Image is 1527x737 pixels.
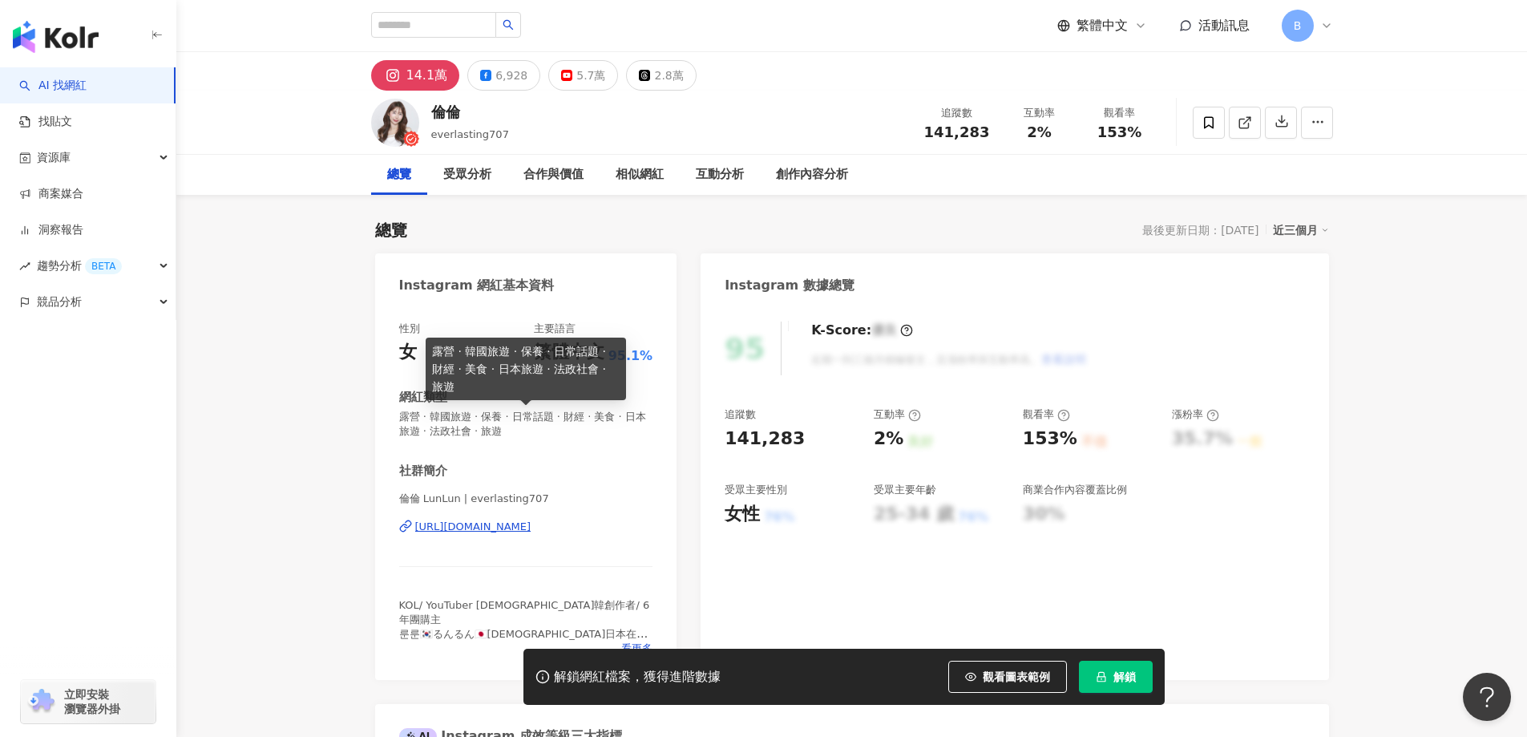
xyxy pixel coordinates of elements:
a: 找貼文 [19,114,72,130]
div: 最後更新日期：[DATE] [1142,224,1258,237]
div: 女性 [725,502,760,527]
div: 互動率 [1009,105,1070,121]
div: 總覽 [375,219,407,241]
div: 觀看率 [1023,407,1070,422]
div: K-Score : [811,322,913,339]
span: search [503,19,514,30]
span: 競品分析 [37,284,82,320]
div: 14.1萬 [406,64,448,87]
div: 解鎖網紅檔案，獲得進階數據 [554,669,721,686]
div: 相似網紅 [616,165,664,184]
div: [URL][DOMAIN_NAME] [415,520,531,534]
div: 近三個月 [1273,220,1329,241]
span: everlasting707 [431,128,509,140]
div: 追蹤數 [924,105,990,121]
a: 商案媒合 [19,186,83,202]
a: [URL][DOMAIN_NAME] [399,520,653,534]
div: 社群簡介 [399,463,447,480]
div: 153% [1023,427,1077,452]
span: lock [1096,671,1107,682]
div: 女 [399,340,417,365]
button: 觀看圖表範例 [948,661,1067,693]
div: 6,928 [495,64,527,87]
div: 商業合作內容覆蓋比例 [1023,483,1127,497]
div: 141,283 [725,427,805,452]
div: BETA [85,258,122,274]
span: 繁體中文 [1077,17,1128,34]
span: 活動訊息 [1198,18,1250,33]
span: 看更多 [621,642,652,656]
span: 趨勢分析 [37,248,122,284]
div: 創作內容分析 [776,165,848,184]
div: 總覽 [387,165,411,184]
div: 觀看率 [1089,105,1150,121]
a: 洞察報告 [19,222,83,238]
span: 解鎖 [1113,670,1136,683]
div: Instagram 網紅基本資料 [399,277,555,294]
button: 5.7萬 [548,60,618,91]
span: 153% [1097,124,1142,140]
span: 露營 · 韓國旅遊 · 保養 · 日常話題 · 財經 · 美食 · 日本旅遊 · 法政社會 · 旅遊 [399,410,653,439]
div: 合作與價值 [523,165,584,184]
div: 互動分析 [696,165,744,184]
div: 互動率 [874,407,921,422]
div: 網紅類型 [399,389,447,406]
span: rise [19,261,30,272]
img: logo [13,21,99,53]
a: chrome extension立即安裝 瀏覽器外掛 [21,680,156,723]
div: Instagram 數據總覽 [725,277,854,294]
img: chrome extension [26,689,57,715]
a: searchAI 找網紅 [19,78,87,94]
span: 95.1% [608,347,653,365]
div: 追蹤數 [725,407,756,422]
div: 5.7萬 [576,64,605,87]
span: 觀看圖表範例 [983,670,1050,683]
div: 主要語言 [534,322,576,336]
div: 2.8萬 [654,64,683,87]
span: 2% [1027,124,1052,140]
button: 14.1萬 [371,60,460,91]
div: 受眾分析 [443,165,491,184]
span: B [1294,17,1302,34]
div: 受眾主要年齡 [874,483,936,497]
div: 2% [874,427,903,452]
button: 2.8萬 [626,60,696,91]
div: 受眾主要性別 [725,483,787,497]
div: 漲粉率 [1172,407,1219,422]
span: 141,283 [924,124,990,140]
span: 立即安裝 瀏覽器外掛 [64,687,120,716]
img: KOL Avatar [371,99,419,147]
button: 6,928 [467,60,540,91]
button: 解鎖 [1079,661,1153,693]
span: KOL/ YouTuber [DEMOGRAPHIC_DATA]韓創作者/ 6年團購主 룬룬🇰🇷るんるん🇯🇵[DEMOGRAPHIC_DATA]日本在住 📌PDRN📌閨蜜機📌韓國香氛📌果醋軟糖📌... [399,599,650,699]
div: 倫倫 [431,102,509,122]
span: 資源庫 [37,140,71,176]
div: 性別 [399,322,420,336]
span: 倫倫 LunLun | everlasting707 [399,492,653,506]
div: 露營 · 韓國旅遊 · 保養 · 日常話題 · 財經 · 美食 · 日本旅遊 · 法政社會 · 旅遊 [426,338,626,400]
